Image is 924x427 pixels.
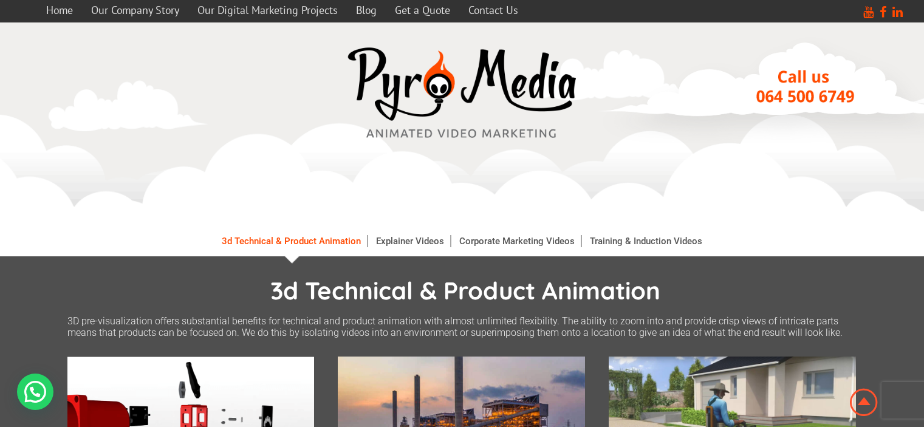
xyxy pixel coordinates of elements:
p: 3D pre-visualization offers substantial benefits for technical and product animation with almost ... [67,315,857,338]
a: video marketing media company westville durban logo [341,41,584,148]
img: Animation Studio South Africa [847,386,880,418]
a: Corporate Marketing Videos [453,235,581,247]
a: Explainer Videos [370,235,451,247]
a: 3d Technical & Product Animation [216,235,368,247]
h1: 3d Technical & Product Animation [74,275,857,306]
img: video marketing media company westville durban logo [341,41,584,146]
a: Training & Induction Videos [584,235,708,247]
